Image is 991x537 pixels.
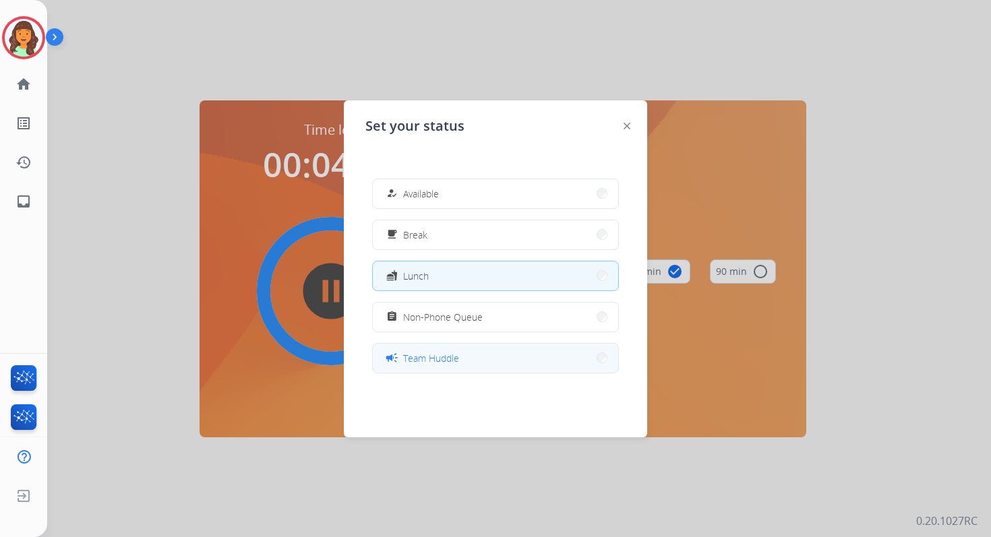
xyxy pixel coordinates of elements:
mat-icon: history [16,154,32,170]
mat-icon: assignment [386,311,398,323]
p: 0.20.1027RC [916,513,978,529]
span: Lunch [403,269,429,283]
button: Break [373,220,618,249]
span: Set your status [365,117,464,135]
span: Non-Phone Queue [403,310,483,324]
mat-icon: fastfood [386,270,398,282]
span: Team Huddle [403,351,459,365]
button: Available [373,179,618,208]
button: Team Huddle [373,344,618,373]
mat-icon: home [16,76,32,92]
mat-icon: how_to_reg [386,188,398,199]
mat-icon: list_alt [16,115,32,131]
mat-icon: free_breakfast [386,229,398,241]
button: Lunch [373,261,618,290]
img: avatar [5,19,42,57]
mat-icon: campaign [385,351,398,365]
mat-icon: inbox [16,193,32,210]
span: Break [403,228,427,242]
button: Non-Phone Queue [373,303,618,331]
span: Available [403,187,439,201]
img: close-button [624,123,630,129]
